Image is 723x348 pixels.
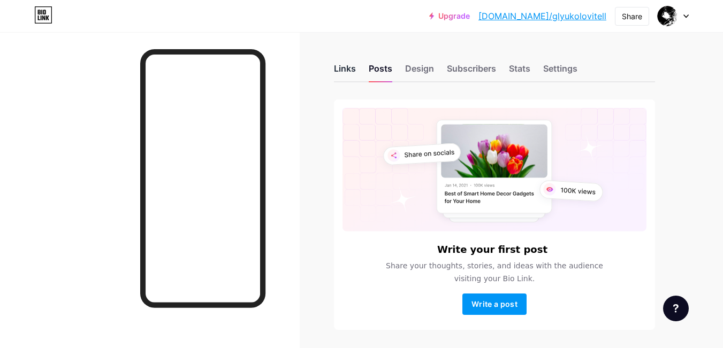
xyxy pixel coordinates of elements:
div: Design [405,62,434,81]
span: Write a post [471,299,517,308]
div: Links [334,62,356,81]
div: Subscribers [447,62,496,81]
div: Share [622,11,642,22]
span: Share your thoughts, stories, and ideas with the audience visiting your Bio Link. [373,259,616,285]
div: Settings [543,62,577,81]
div: Posts [369,62,392,81]
a: [DOMAIN_NAME]/glyukolovitell [478,10,606,22]
h6: Write your first post [437,244,547,255]
button: Write a post [462,293,527,315]
a: Upgrade [429,12,470,20]
img: an6elsky [657,6,678,26]
div: Stats [509,62,530,81]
